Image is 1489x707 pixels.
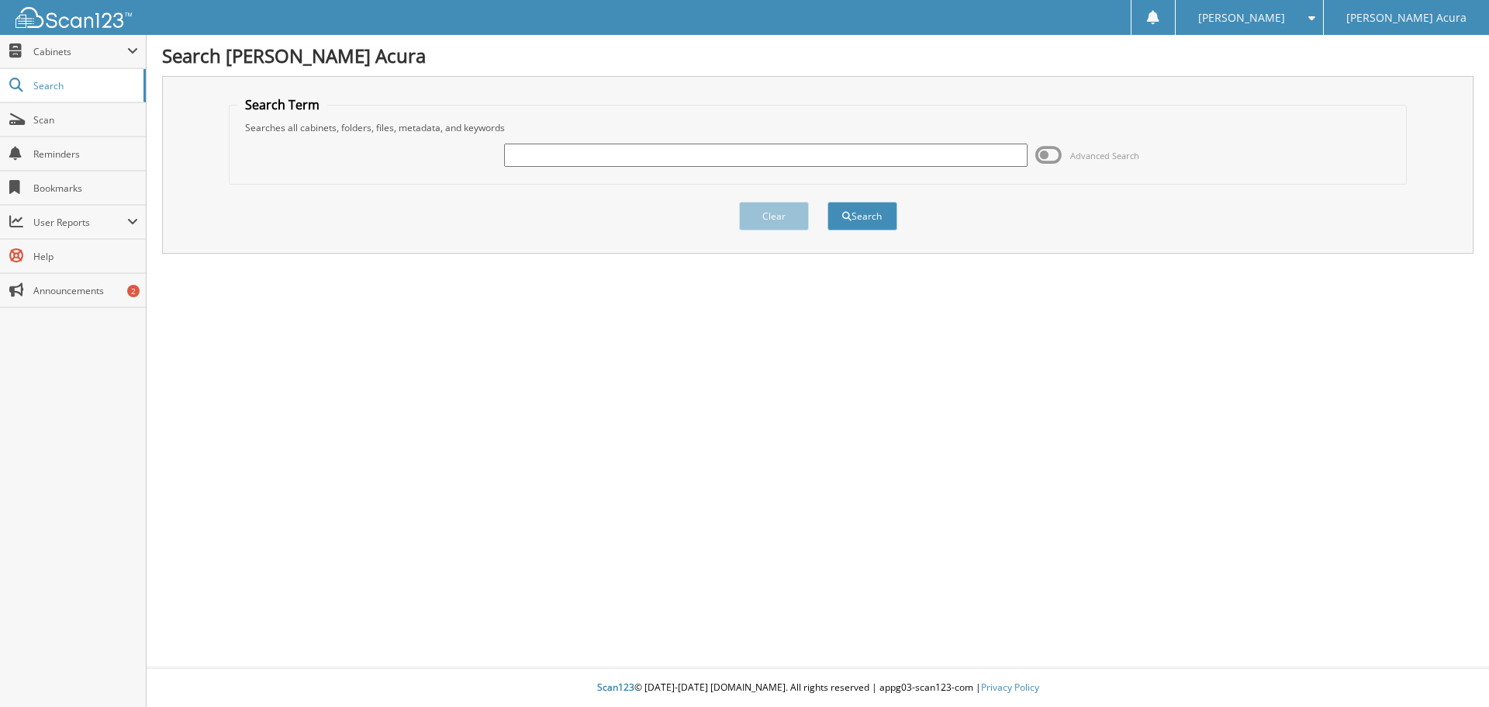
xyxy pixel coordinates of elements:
legend: Search Term [237,96,327,113]
span: Bookmarks [33,182,138,195]
div: Searches all cabinets, folders, files, metadata, and keywords [237,121,1399,134]
span: [PERSON_NAME] Acura [1346,13,1467,23]
div: 2 [127,285,140,297]
span: User Reports [33,216,127,229]
span: Search [33,79,136,92]
button: Search [827,202,897,230]
button: Clear [739,202,809,230]
h1: Search [PERSON_NAME] Acura [162,43,1473,68]
span: Help [33,250,138,263]
span: Scan123 [597,681,634,694]
a: Privacy Policy [981,681,1039,694]
div: © [DATE]-[DATE] [DOMAIN_NAME]. All rights reserved | appg03-scan123-com | [147,669,1489,707]
span: Announcements [33,284,138,297]
span: Cabinets [33,45,127,58]
img: scan123-logo-white.svg [16,7,132,28]
span: [PERSON_NAME] [1198,13,1285,23]
span: Scan [33,113,138,126]
span: Advanced Search [1070,150,1139,161]
span: Reminders [33,147,138,161]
